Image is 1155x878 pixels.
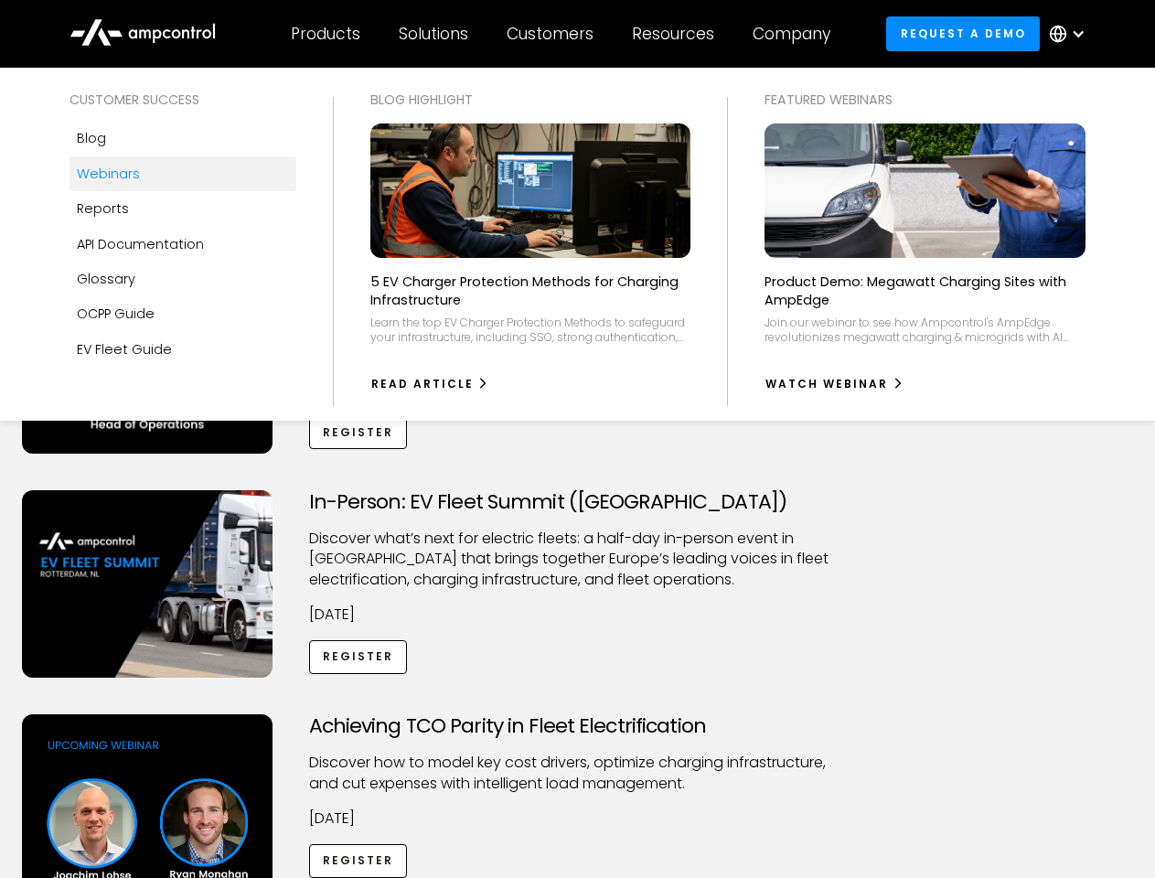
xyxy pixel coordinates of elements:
p: 5 EV Charger Protection Methods for Charging Infrastructure [370,273,691,309]
div: Products [291,24,360,44]
a: Register [309,844,408,878]
div: Blog Highlight [370,90,691,110]
a: Reports [70,191,296,226]
div: Customer success [70,90,296,110]
div: Company [753,24,830,44]
h3: Achieving TCO Parity in Fleet Electrification [309,714,847,738]
div: Blog [77,128,106,148]
a: Register [309,415,408,449]
a: Read Article [370,369,490,399]
p: ​Discover what’s next for electric fleets: a half-day in-person event in [GEOGRAPHIC_DATA] that b... [309,529,847,590]
div: Customers [507,24,594,44]
div: Join our webinar to see how Ampcontrol's AmpEdge revolutionizes megawatt charging & microgrids wi... [765,316,1085,344]
div: Read Article [371,376,474,392]
div: Resources [632,24,714,44]
a: Register [309,640,408,674]
div: OCPP Guide [77,304,155,324]
div: Glossary [77,269,135,289]
p: Discover how to model key cost drivers, optimize charging infrastructure, and cut expenses with i... [309,753,847,794]
div: Reports [77,198,129,219]
a: watch webinar [765,369,904,399]
a: Blog [70,121,296,155]
div: Solutions [399,24,468,44]
a: OCPP Guide [70,296,296,331]
a: Request a demo [886,16,1040,50]
div: Learn the top EV Charger Protection Methods to safeguard your infrastructure, including SSO, stro... [370,316,691,344]
p: [DATE] [309,605,847,625]
a: Glossary [70,262,296,296]
div: watch webinar [765,376,888,392]
div: Featured webinars [765,90,1085,110]
div: EV Fleet Guide [77,339,172,359]
p: [DATE] [309,808,847,829]
a: EV Fleet Guide [70,332,296,367]
div: Webinars [77,164,140,184]
p: Product Demo: Megawatt Charging Sites with AmpEdge [765,273,1085,309]
div: API Documentation [77,234,204,254]
a: Webinars [70,156,296,191]
h3: In-Person: EV Fleet Summit ([GEOGRAPHIC_DATA]) [309,490,847,514]
a: API Documentation [70,227,296,262]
